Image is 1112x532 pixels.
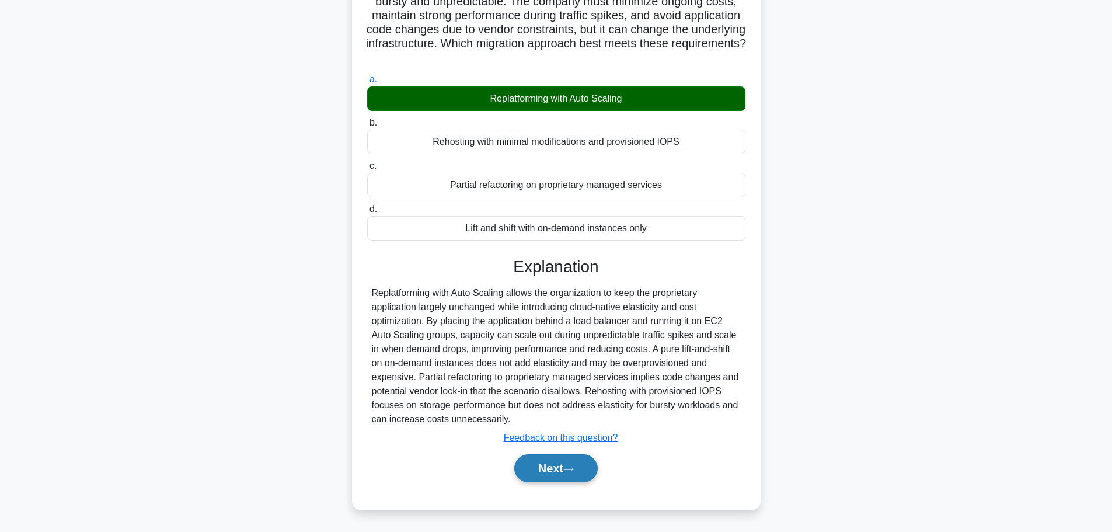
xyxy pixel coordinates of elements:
[369,161,377,171] span: c.
[367,216,745,241] div: Lift and shift with on-demand instances only
[514,454,598,482] button: Next
[369,117,377,127] span: b.
[369,204,377,214] span: d.
[369,74,377,84] span: a.
[367,86,745,111] div: Replatforming with Auto Scaling
[367,130,745,154] div: Rehosting with minimal modifications and provisioned IOPS
[372,286,741,426] div: Replatforming with Auto Scaling allows the organization to keep the proprietary application large...
[367,173,745,197] div: Partial refactoring on proprietary managed services
[374,257,738,277] h3: Explanation
[504,433,618,443] a: Feedback on this question?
